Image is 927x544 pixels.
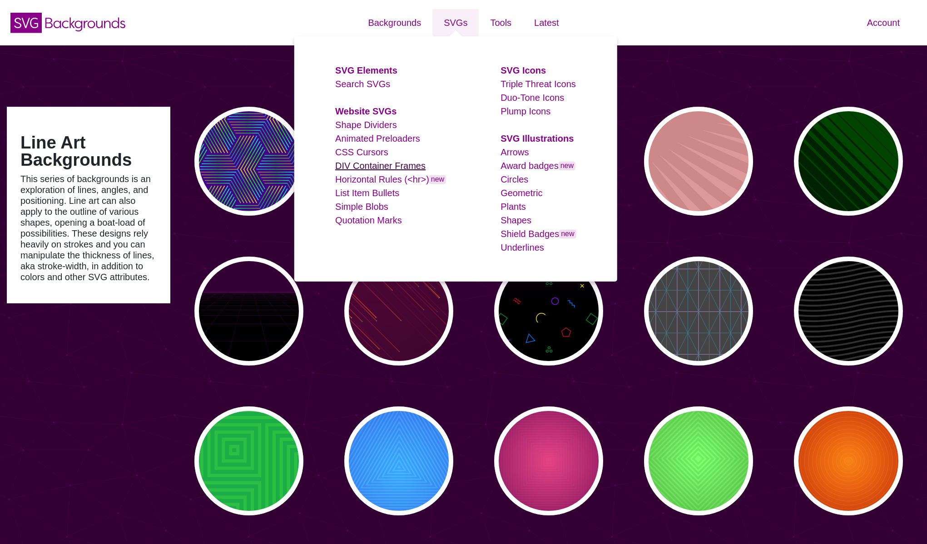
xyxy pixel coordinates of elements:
a: Shapes [501,215,531,225]
button: pink lines point to top left [644,107,753,216]
a: SVGs [432,9,479,36]
a: Arrows [501,147,529,157]
a: Circles [501,174,528,184]
button: a rainbow pattern of outlined geometric shapes [494,257,603,366]
a: Horizontal Rules (<hr>)new [335,174,446,184]
a: Plants [501,202,526,212]
button: alternating stripes that get larger and smaller in a ripple pattern [794,107,903,216]
a: Award badgesnew [501,161,575,171]
button: Small and Large square turtle shell pattern [194,406,303,515]
p: This series of backgrounds is an exploration of lines, angles, and positioning. Line art can also... [20,173,157,282]
a: Plump Icons [501,106,550,116]
a: Quotation Marks [335,215,402,225]
button: moving streaks of red gradient lines over purple background [344,257,453,366]
button: a flat 3d-like background animation that looks to the horizon [194,257,303,366]
span: new [559,230,576,238]
a: Search SVGs [335,79,390,89]
a: Underlines [501,242,544,252]
a: Website SVGs [335,106,397,116]
a: Geometric [501,188,542,198]
button: embedded diamonds green background [644,406,753,515]
button: hexagram line 3d pattern [194,107,303,216]
a: Animated Preloaders [335,134,420,143]
a: Simple Blobs [335,202,388,212]
a: Tools [479,9,523,36]
button: embedded circles orange background [794,406,903,515]
a: Account [856,9,911,36]
a: SVG Illustrations [501,134,574,143]
a: Latest [523,9,570,36]
button: embedded triangles blue background [344,406,453,515]
a: Shape Dividers [335,120,397,130]
a: DIV Container Frames [335,161,426,171]
a: SVG Elements [335,65,397,75]
a: CSS Cursors [335,147,388,157]
span: new [429,175,446,184]
button: embedded squares purple background [494,406,603,515]
a: Shield Badgesnew [501,229,576,239]
a: SVG Icons [501,65,546,75]
a: Duo-Tone Icons [501,93,564,103]
a: List Item Bullets [335,188,399,198]
span: new [559,162,575,170]
h1: Line Art Backgrounds [20,134,157,169]
a: Triple Threat Icons [501,79,576,89]
button: black subtle curvy striped background [794,257,903,366]
button: angled lines break up background into triangles [644,257,753,366]
a: Backgrounds [357,9,432,36]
